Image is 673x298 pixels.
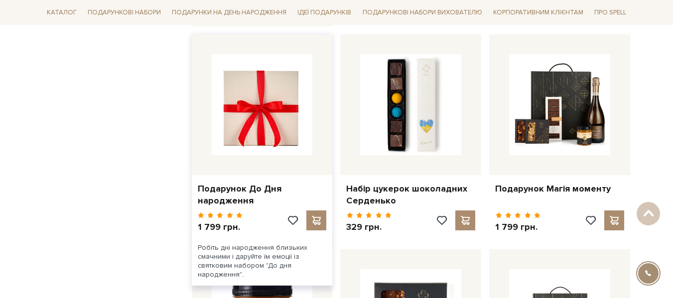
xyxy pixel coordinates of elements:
[43,5,81,20] a: Каталог
[489,4,587,21] a: Корпоративним клієнтам
[192,237,333,286] div: Робіть дні народження близьких смачними і даруйте їм емоції із святковим набором "До дня народжен...
[293,5,355,20] a: Ідеї подарунків
[198,183,327,206] a: Подарунок До Дня народження
[198,221,243,233] p: 1 799 грн.
[212,54,313,155] img: Подарунок До Дня народження
[590,5,630,20] a: Про Spell
[84,5,165,20] a: Подарункові набори
[495,183,624,195] a: Подарунок Магія моменту
[495,221,540,233] p: 1 799 грн.
[168,5,290,20] a: Подарунки на День народження
[359,4,486,21] a: Подарункові набори вихователю
[346,183,475,206] a: Набір цукерок шоколадних Серденько
[346,221,392,233] p: 329 грн.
